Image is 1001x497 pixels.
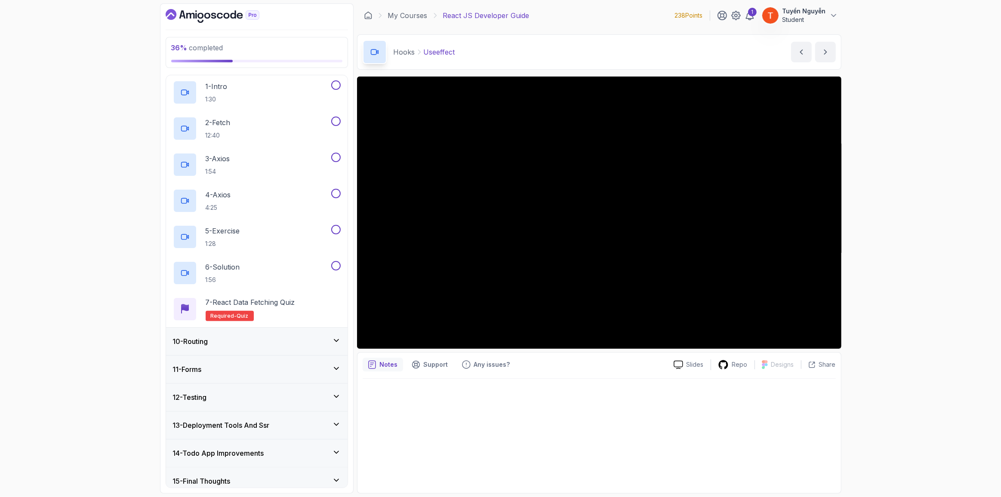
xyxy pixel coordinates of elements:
[782,15,826,24] p: Student
[771,360,794,369] p: Designs
[173,80,341,104] button: 1-Intro1:30
[748,8,757,16] div: 1
[801,360,836,369] button: Share
[206,167,230,176] p: 1:54
[166,383,348,411] button: 12-Testing
[815,42,836,62] button: next content
[173,117,341,141] button: 2-Fetch12:40
[363,358,403,371] button: notes button
[206,226,240,236] p: 5 - Exercise
[762,7,779,24] img: user profile image
[394,47,415,57] p: Hooks
[424,360,448,369] p: Support
[206,190,231,200] p: 4 - Axios
[424,47,455,57] p: Useeffect
[166,328,348,355] button: 10-Routing
[206,81,228,92] p: 1 - Intro
[457,358,515,371] button: Feedback button
[173,336,208,347] h3: 10 - Routing
[173,476,231,486] h3: 15 - Final Thoughts
[364,11,373,20] a: Dashboard
[407,358,453,371] button: Support button
[667,360,711,369] a: Slides
[237,313,249,319] span: quiz
[173,297,341,321] button: 7-React Data Fetching QuizRequired-quiz
[206,117,231,128] p: 2 - Fetch
[173,420,270,430] h3: 13 - Deployment Tools And Ssr
[380,360,398,369] p: Notes
[206,131,231,140] p: 12:40
[166,439,348,467] button: 14-Todo App Improvements
[206,239,240,248] p: 1:28
[782,7,826,15] p: Tuyển Nguyễn
[173,225,341,249] button: 5-Exercise1:28
[206,95,228,104] p: 1:30
[819,360,836,369] p: Share
[206,153,230,164] p: 3 - Axios
[206,203,231,212] p: 4:25
[173,189,341,213] button: 4-Axios4:25
[173,448,264,458] h3: 14 - Todo App Improvements
[206,276,240,284] p: 1:56
[171,43,223,52] span: completed
[675,11,703,20] p: 238 Points
[791,42,812,62] button: previous content
[762,7,838,24] button: user profile imageTuyển NguyễnStudent
[211,313,237,319] span: Required-
[388,10,428,21] a: My Courses
[357,77,841,349] iframe: 3 - useEffect
[166,356,348,383] button: 11-Forms
[173,261,341,285] button: 6-Solution1:56
[171,43,188,52] span: 36 %
[206,297,295,307] p: 7 - React Data Fetching Quiz
[711,359,755,370] a: Repo
[745,10,755,21] a: 1
[166,467,348,495] button: 15-Final Thoughts
[166,9,279,23] a: Dashboard
[687,360,704,369] p: Slides
[732,360,748,369] p: Repo
[173,392,207,402] h3: 12 - Testing
[166,411,348,439] button: 13-Deployment Tools And Ssr
[206,262,240,272] p: 6 - Solution
[173,153,341,177] button: 3-Axios1:54
[474,360,510,369] p: Any issues?
[173,364,202,374] h3: 11 - Forms
[443,10,530,21] p: React JS Developer Guide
